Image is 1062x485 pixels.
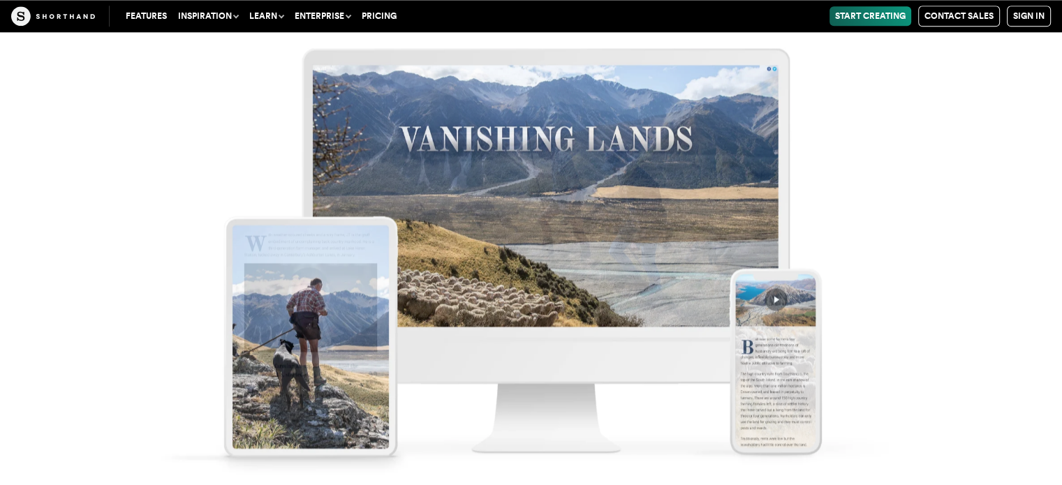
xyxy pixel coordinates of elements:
a: Pricing [356,6,402,26]
button: Enterprise [289,6,356,26]
a: Features [120,6,172,26]
a: Contact Sales [918,6,1000,27]
button: Learn [244,6,289,26]
a: Start Creating [829,6,911,26]
button: Inspiration [172,6,244,26]
img: The Craft [11,6,95,26]
a: Sign in [1007,6,1051,27]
